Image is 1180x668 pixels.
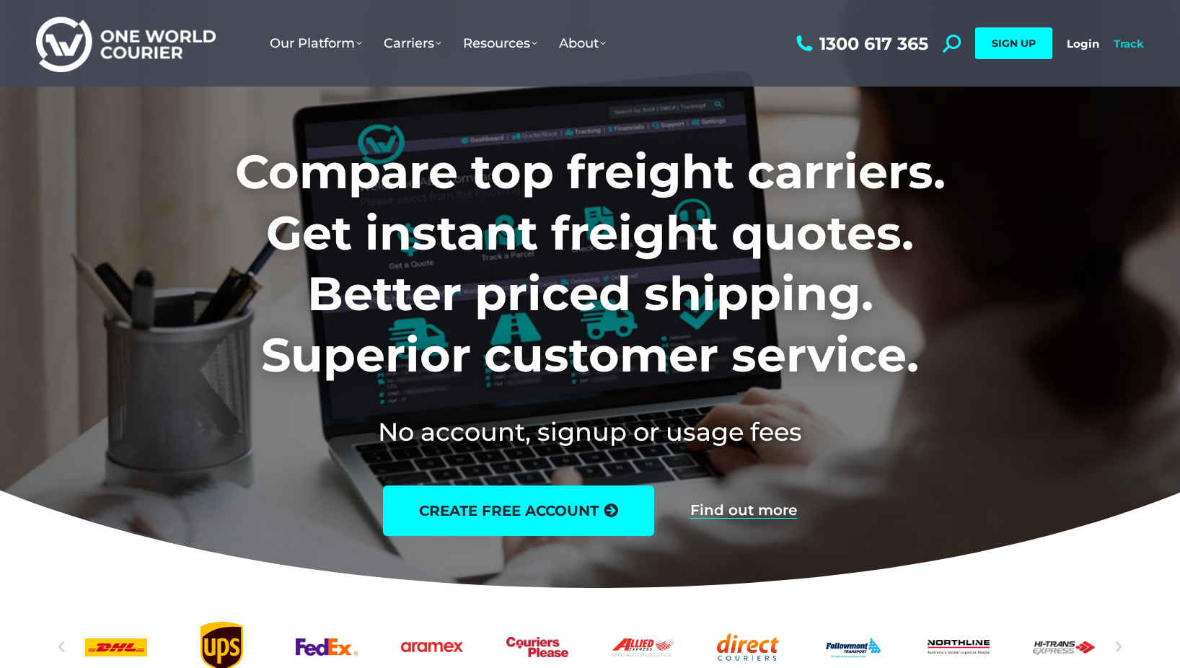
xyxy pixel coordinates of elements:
[383,485,654,536] a: create free account
[793,35,928,53] a: 1300 617 365
[1114,37,1144,50] a: Track
[975,27,1052,59] a: SIGN UP
[992,37,1036,50] span: SIGN UP
[36,14,216,73] img: One World Courier
[373,21,452,66] a: Carriers
[259,21,373,66] a: Our Platform
[140,414,1041,449] h2: No account, signup or usage fees
[690,503,797,519] a: Find out more
[452,21,548,66] a: Resources
[1067,37,1099,50] a: Login
[270,35,362,51] span: Our Platform
[559,35,606,51] span: About
[384,35,441,51] span: Carriers
[140,141,1041,385] h1: Compare top freight carriers. Get instant freight quotes. Better priced shipping. Superior custom...
[548,21,617,66] a: About
[463,35,537,51] span: Resources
